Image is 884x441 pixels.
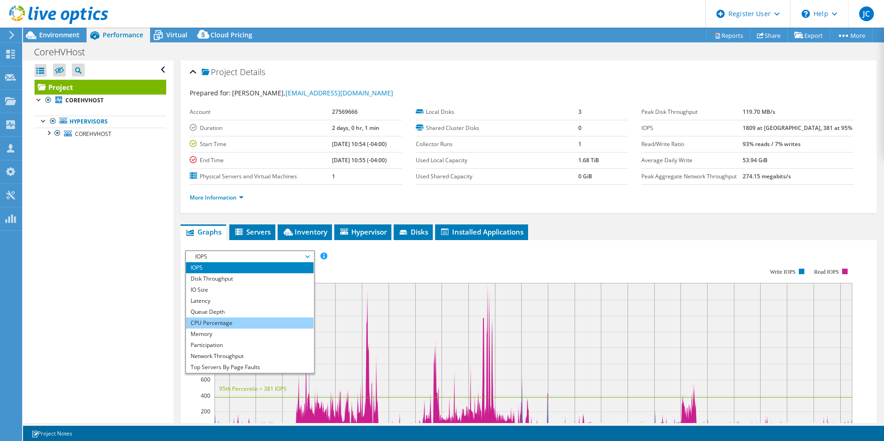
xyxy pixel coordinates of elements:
[787,28,830,42] a: Export
[186,351,314,362] li: Network Throughput
[332,124,379,132] b: 2 days, 0 hr, 1 min
[398,227,428,236] span: Disks
[641,156,743,165] label: Average Daily Write
[578,156,599,164] b: 1.68 TiB
[578,108,582,116] b: 3
[210,30,252,39] span: Cloud Pricing
[186,362,314,373] li: Top Servers By Page Faults
[440,227,523,236] span: Installed Applications
[201,407,210,415] text: 200
[35,116,166,128] a: Hypervisors
[416,156,578,165] label: Used Local Capacity
[202,68,238,77] span: Project
[35,80,166,94] a: Project
[332,156,387,164] b: [DATE] 10:55 (-04:00)
[578,124,582,132] b: 0
[770,269,796,275] text: Write IOPS
[190,123,332,133] label: Duration
[743,124,852,132] b: 1809 at [GEOGRAPHIC_DATA], 381 at 95%
[65,96,104,104] b: COREHVHOST
[185,227,221,236] span: Graphs
[743,156,768,164] b: 53.94 GiB
[35,94,166,106] a: COREHVHOST
[578,140,582,148] b: 1
[641,123,743,133] label: IOPS
[416,123,578,133] label: Shared Cluster Disks
[282,227,327,236] span: Inventory
[219,385,287,393] text: 95th Percentile = 381 IOPS
[39,30,80,39] span: Environment
[578,172,592,180] b: 0 GiB
[201,376,210,383] text: 600
[186,284,314,295] li: IO Size
[641,172,743,181] label: Peak Aggregate Network Throughput
[802,10,810,18] svg: \n
[186,318,314,329] li: CPU Percentage
[416,107,578,117] label: Local Disks
[25,428,79,439] a: Project Notes
[75,130,111,138] span: COREHVHOST
[201,392,210,400] text: 400
[332,108,358,116] b: 27569666
[743,172,791,180] b: 274.15 megabits/s
[186,295,314,306] li: Latency
[190,140,332,149] label: Start Time
[641,107,743,117] label: Peak Disk Throughput
[35,128,166,140] a: COREHVHOST
[332,172,335,180] b: 1
[641,140,743,149] label: Read/Write Ratio
[339,227,387,236] span: Hypervisor
[234,227,271,236] span: Servers
[706,28,750,42] a: Reports
[743,140,801,148] b: 93% reads / 7% writes
[750,28,788,42] a: Share
[186,262,314,273] li: IOPS
[30,47,99,57] h1: CoreHVHost
[830,28,872,42] a: More
[190,156,332,165] label: End Time
[190,194,244,201] a: More Information
[186,273,314,284] li: Disk Throughput
[859,6,874,21] span: JC
[416,140,578,149] label: Collector Runs
[190,88,231,97] label: Prepared for:
[103,30,143,39] span: Performance
[186,329,314,340] li: Memory
[186,306,314,318] li: Queue Depth
[814,269,839,275] text: Read IOPS
[190,107,332,117] label: Account
[232,88,393,97] span: [PERSON_NAME],
[191,251,309,262] span: IOPS
[240,66,265,77] span: Details
[166,30,187,39] span: Virtual
[332,140,387,148] b: [DATE] 10:54 (-04:00)
[416,172,578,181] label: Used Shared Capacity
[743,108,775,116] b: 119.70 MB/s
[190,172,332,181] label: Physical Servers and Virtual Machines
[186,340,314,351] li: Participation
[285,88,393,97] a: [EMAIL_ADDRESS][DOMAIN_NAME]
